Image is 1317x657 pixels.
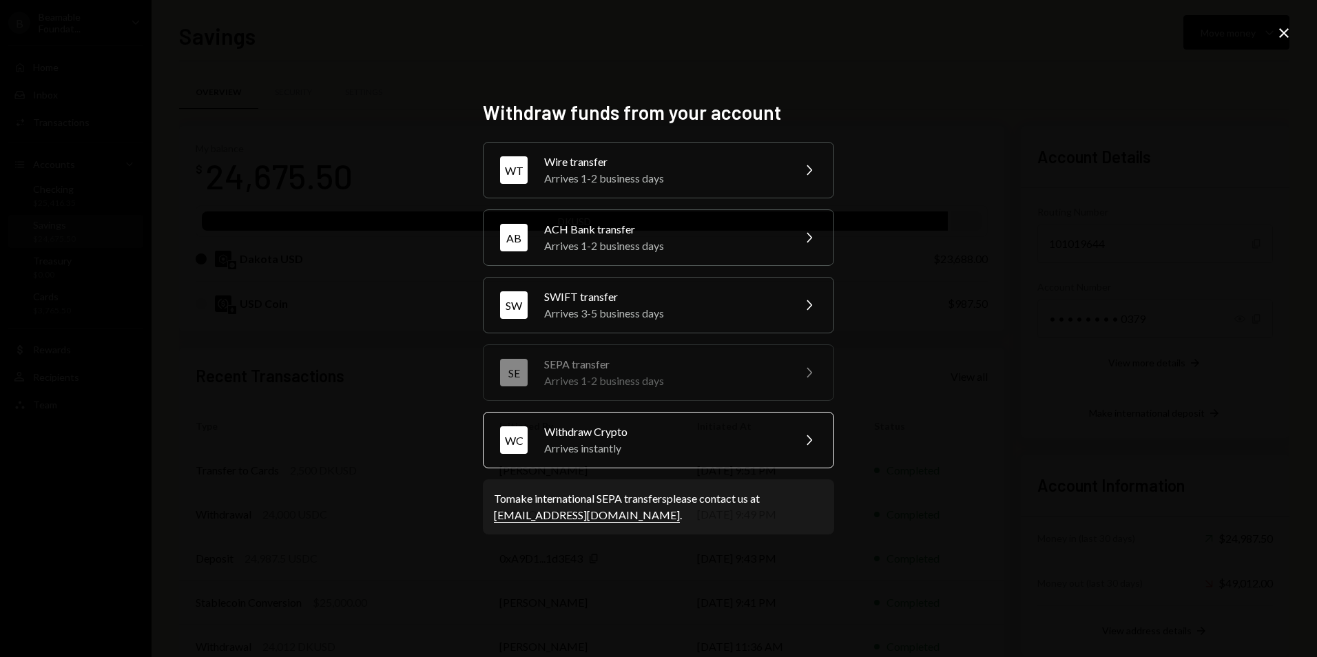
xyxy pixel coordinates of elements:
[483,99,834,126] h2: Withdraw funds from your account
[544,221,784,238] div: ACH Bank transfer
[500,156,528,184] div: WT
[500,426,528,454] div: WC
[544,289,784,305] div: SWIFT transfer
[544,373,784,389] div: Arrives 1-2 business days
[544,238,784,254] div: Arrives 1-2 business days
[494,490,823,523] div: To make international SEPA transfers please contact us at .
[483,209,834,266] button: ABACH Bank transferArrives 1-2 business days
[544,440,784,457] div: Arrives instantly
[544,305,784,322] div: Arrives 3-5 business days
[483,142,834,198] button: WTWire transferArrives 1-2 business days
[483,412,834,468] button: WCWithdraw CryptoArrives instantly
[544,424,784,440] div: Withdraw Crypto
[500,359,528,386] div: SE
[500,224,528,251] div: AB
[483,344,834,401] button: SESEPA transferArrives 1-2 business days
[500,291,528,319] div: SW
[544,356,784,373] div: SEPA transfer
[483,277,834,333] button: SWSWIFT transferArrives 3-5 business days
[544,170,784,187] div: Arrives 1-2 business days
[494,508,680,523] a: [EMAIL_ADDRESS][DOMAIN_NAME]
[544,154,784,170] div: Wire transfer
